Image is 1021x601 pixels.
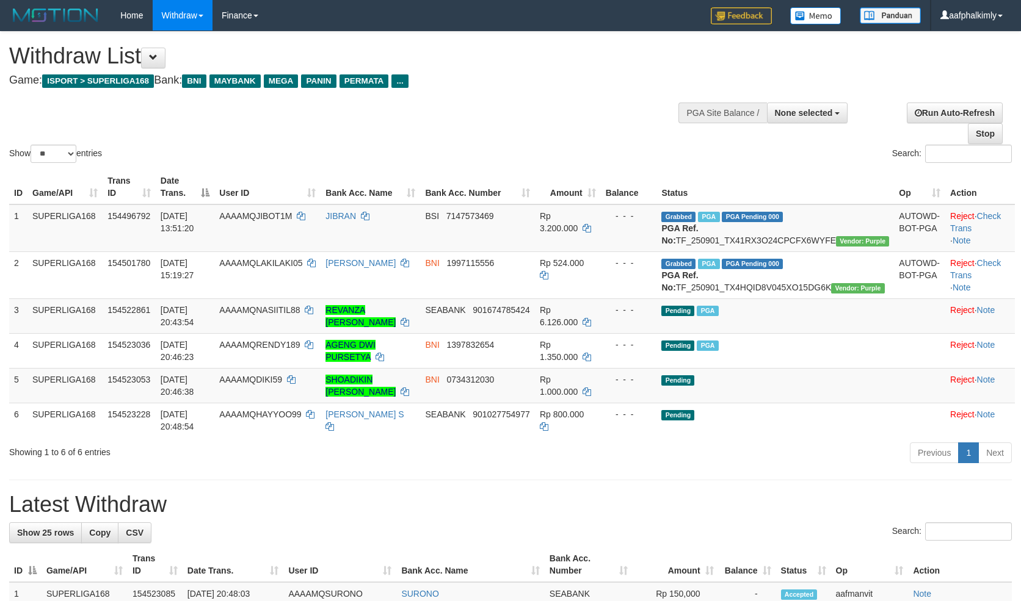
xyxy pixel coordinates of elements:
a: Reject [950,211,975,221]
td: SUPERLIGA168 [27,298,103,333]
a: 1 [958,442,979,463]
a: Reject [950,258,975,268]
a: Run Auto-Refresh [907,103,1003,123]
span: MAYBANK [209,74,261,88]
a: Next [978,442,1012,463]
span: Pending [661,375,694,386]
span: SEABANK [550,589,590,599]
span: [DATE] 13:51:20 [161,211,194,233]
button: None selected [767,103,848,123]
h1: Latest Withdraw [9,492,1012,517]
div: PGA Site Balance / [678,103,766,123]
span: Copy 7147573469 to clipboard [446,211,494,221]
a: AGENG DWI PURSETYA [325,340,376,362]
a: Previous [910,442,959,463]
b: PGA Ref. No: [661,223,698,245]
span: [DATE] 15:19:27 [161,258,194,280]
th: Status: activate to sort column ascending [776,547,831,582]
div: - - - [606,210,652,222]
th: Bank Acc. Number: activate to sort column ascending [545,547,633,582]
th: Amount: activate to sort column ascending [535,170,601,204]
span: None selected [775,108,833,118]
span: 154496792 [107,211,150,221]
a: Reject [950,409,975,419]
td: AUTOWD-BOT-PGA [894,204,945,252]
td: 6 [9,403,27,437]
td: · · [945,251,1015,298]
label: Search: [892,145,1012,163]
th: Action [908,547,1012,582]
a: Check Trans [950,211,1001,233]
span: Pending [661,340,694,351]
div: Showing 1 to 6 of 6 entries [9,441,416,458]
span: PGA Pending [722,212,783,222]
span: 154523053 [107,375,150,384]
span: Rp 524.000 [540,258,584,268]
span: SEABANK [425,409,465,419]
th: User ID: activate to sort column ascending [214,170,321,204]
span: Show 25 rows [17,528,74,538]
td: TF_250901_TX4HQID8V045XO15DG6K [656,251,894,298]
span: AAAAMQJIBOT1M [219,211,292,221]
a: Reject [950,340,975,350]
span: Rp 3.200.000 [540,211,578,233]
input: Search: [925,522,1012,541]
td: SUPERLIGA168 [27,333,103,368]
a: Note [977,305,995,315]
th: Op: activate to sort column ascending [831,547,909,582]
td: · [945,298,1015,333]
td: · [945,403,1015,437]
span: Marked by aafsoumeymey [698,212,719,222]
th: Bank Acc. Name: activate to sort column ascending [396,547,544,582]
h1: Withdraw List [9,44,669,68]
a: Stop [968,123,1003,144]
label: Show entries [9,145,102,163]
div: - - - [606,408,652,420]
span: [DATE] 20:48:54 [161,409,194,431]
th: Action [945,170,1015,204]
span: Copy 901674785424 to clipboard [473,305,529,315]
span: AAAAMQDIKI59 [219,375,282,384]
a: CSV [118,522,151,543]
span: BNI [425,375,439,384]
span: AAAAMQHAYYOO99 [219,409,301,419]
span: Grabbed [661,212,696,222]
span: PGA Pending [722,259,783,269]
span: [DATE] 20:43:54 [161,305,194,327]
b: PGA Ref. No: [661,270,698,292]
td: · [945,333,1015,368]
span: [DATE] 20:46:23 [161,340,194,362]
span: Vendor URL: https://trx4.1velocity.biz [836,236,889,247]
th: Status [656,170,894,204]
span: [DATE] 20:46:38 [161,375,194,397]
th: ID: activate to sort column descending [9,547,42,582]
span: Copy 901027754977 to clipboard [473,409,529,419]
img: panduan.png [860,7,921,24]
td: SUPERLIGA168 [27,368,103,403]
td: SUPERLIGA168 [27,204,103,252]
th: Game/API: activate to sort column ascending [42,547,128,582]
a: Reject [950,305,975,315]
span: BSI [425,211,439,221]
a: Reject [950,375,975,384]
a: Note [977,340,995,350]
label: Search: [892,522,1012,541]
span: AAAAMQLAKILAKI05 [219,258,302,268]
span: Copy 0734312030 to clipboard [446,375,494,384]
span: AAAAMQNASIITIL88 [219,305,300,315]
span: BNI [425,258,439,268]
a: REVANZA [PERSON_NAME] [325,305,396,327]
th: User ID: activate to sort column ascending [283,547,396,582]
a: [PERSON_NAME] S [325,409,404,419]
span: 154522861 [107,305,150,315]
td: 2 [9,251,27,298]
span: 154501780 [107,258,150,268]
img: MOTION_logo.png [9,6,102,24]
span: PERMATA [340,74,389,88]
span: Pending [661,306,694,316]
h4: Game: Bank: [9,74,669,87]
td: 3 [9,298,27,333]
td: SUPERLIGA168 [27,403,103,437]
a: SHOADIKIN [PERSON_NAME] [325,375,396,397]
span: ... [391,74,408,88]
